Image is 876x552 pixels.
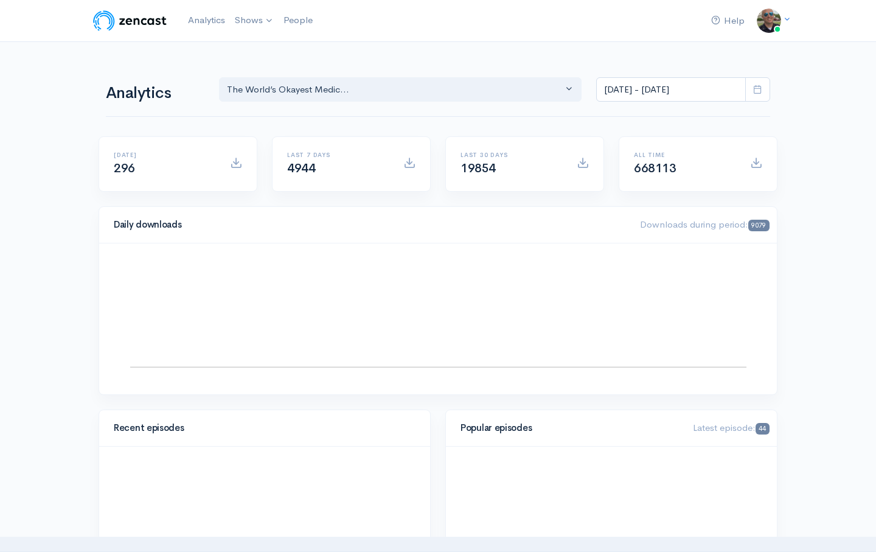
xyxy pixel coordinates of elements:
[287,161,315,176] span: 4944
[757,9,781,33] img: ...
[219,77,582,102] button: The World’s Okayest Medic...
[91,9,169,33] img: ZenCast Logo
[748,220,770,231] span: 9079
[706,8,749,34] a: Help
[227,83,563,97] div: The World’s Okayest Medic...
[461,152,562,158] h6: Last 30 days
[634,152,735,158] h6: All time
[287,152,389,158] h6: Last 7 days
[114,161,135,176] span: 296
[114,152,215,158] h6: [DATE]
[693,422,770,433] span: Latest episode:
[114,258,762,380] svg: A chart.
[634,161,676,176] span: 668113
[279,7,318,33] a: People
[640,218,770,230] span: Downloads during period:
[461,423,678,433] h4: Popular episodes
[461,161,496,176] span: 19854
[596,77,746,102] input: analytics date range selector
[114,220,625,230] h4: Daily downloads
[114,423,408,433] h4: Recent episodes
[756,423,770,435] span: 44
[183,7,230,33] a: Analytics
[230,7,279,34] a: Shows
[106,85,204,102] h1: Analytics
